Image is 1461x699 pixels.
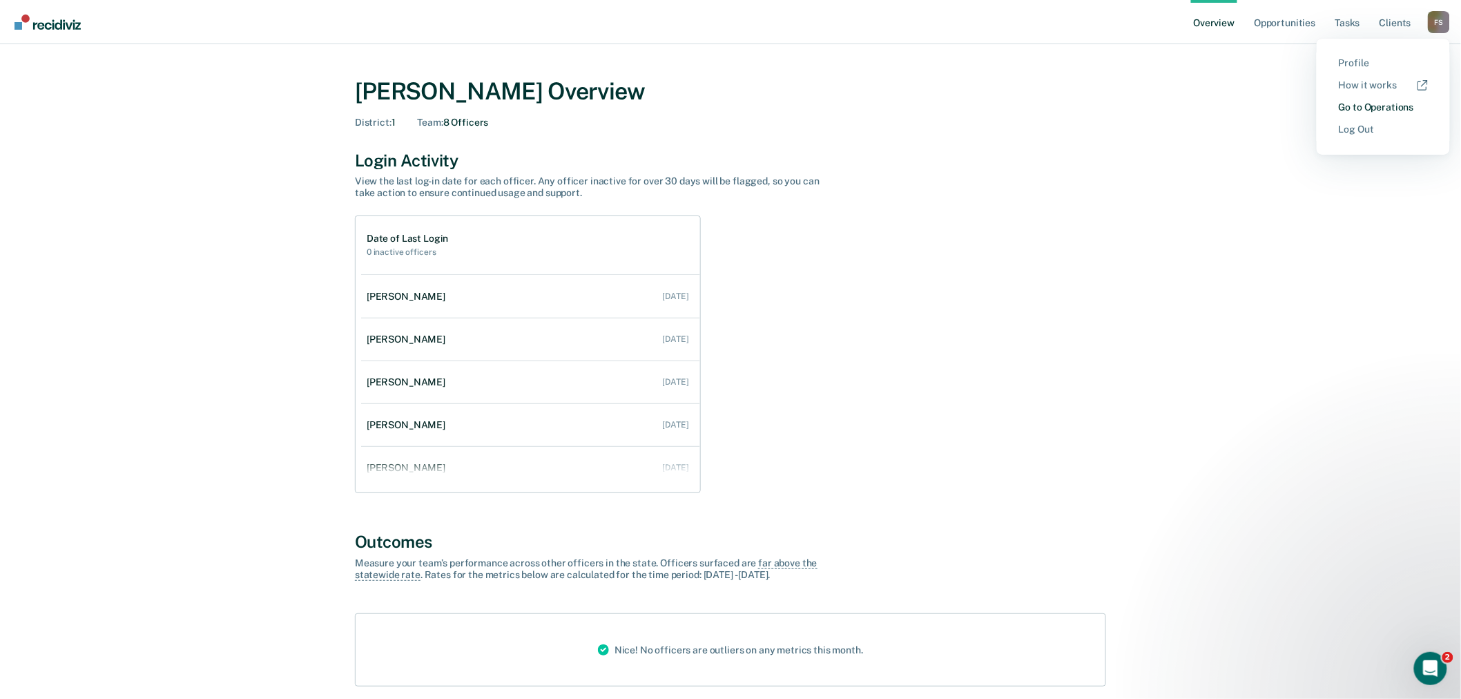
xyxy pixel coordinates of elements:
a: [PERSON_NAME] [DATE] [361,448,700,488]
div: [PERSON_NAME] [367,291,451,303]
div: Profile menu [1317,39,1450,155]
a: How it works [1339,79,1428,91]
h1: Date of Last Login [367,233,448,245]
a: [PERSON_NAME] [DATE] [361,363,700,402]
div: [PERSON_NAME] [367,419,451,431]
div: [DATE] [663,420,689,430]
div: Nice! No officers are outliers on any metrics this month. [587,614,874,686]
iframe: Intercom live chat [1414,652,1447,685]
div: Outcomes [355,532,1106,552]
div: [DATE] [663,291,689,301]
a: [PERSON_NAME] [DATE] [361,277,700,316]
div: [PERSON_NAME] [367,462,451,474]
span: 2 [1442,652,1453,663]
iframe: Intercom notifications message [1185,565,1461,662]
div: [DATE] [663,334,689,344]
a: [PERSON_NAME] [DATE] [361,405,700,445]
img: Recidiviz [14,15,81,30]
div: [PERSON_NAME] [367,376,451,388]
div: 8 Officers [418,117,489,128]
a: Go to Operations [1339,102,1428,113]
div: [PERSON_NAME] Overview [355,77,1106,106]
span: District : [355,117,391,128]
span: Team : [418,117,443,128]
a: Profile [1339,57,1428,69]
div: F S [1428,11,1450,33]
div: Login Activity [355,151,1106,171]
div: View the last log-in date for each officer. Any officer inactive for over 30 days will be flagged... [355,175,838,199]
div: [DATE] [663,377,689,387]
a: [PERSON_NAME] [DATE] [361,320,700,359]
a: Log Out [1339,124,1428,135]
button: Profile dropdown button [1428,11,1450,33]
div: 1 [355,117,396,128]
div: [PERSON_NAME] [367,334,451,345]
span: far above the statewide rate [355,557,817,581]
div: [DATE] [663,463,689,472]
h2: 0 inactive officers [367,247,448,257]
div: Measure your team’s performance across other officer s in the state. Officer s surfaced are . Rat... [355,557,838,581]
